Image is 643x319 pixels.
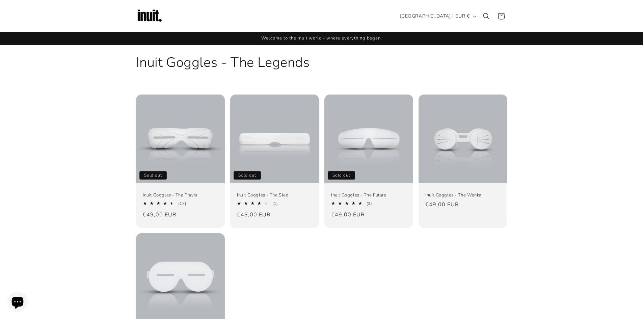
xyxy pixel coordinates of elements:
inbox-online-store-chat: Shopify online store chat [5,292,30,314]
div: Announcement [136,32,507,45]
span: [GEOGRAPHIC_DATA] | EUR € [400,12,470,20]
button: [GEOGRAPHIC_DATA] | EUR € [396,10,479,23]
a: Inuit Goggles - The Travis [143,192,218,198]
a: Inuit Goggles - The Sled [237,192,312,198]
img: Inuit Logo [136,3,163,30]
h1: Inuit Goggles - The Legends [136,54,507,71]
summary: Search [479,9,494,24]
span: Welcome to the Inuit world - where everything began. [261,35,382,41]
a: Inuit Goggles - The Wonka [425,192,501,198]
a: Inuit Goggles - The Future [331,192,406,198]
